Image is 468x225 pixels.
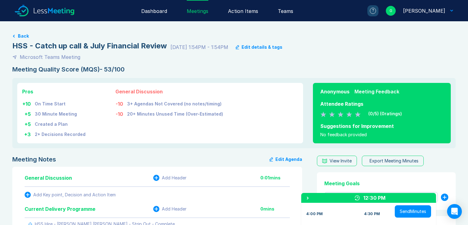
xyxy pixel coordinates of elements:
td: On Time Start [34,98,86,108]
div: Edit details & tags [242,45,282,50]
div: Microsoft Teams Meeting [20,53,80,61]
td: + 3 [22,128,34,138]
div: General Discussion [115,88,223,95]
div: Meeting Quality Score (MQS) - 53/100 [12,66,456,73]
div: Attendee Ratings [320,100,443,108]
button: Add Header [153,175,186,181]
td: + 5 [22,108,34,118]
a: ? [360,5,378,16]
button: Back [18,34,29,39]
td: 2+ Decisions Recorded [34,128,86,138]
div: Current Delivery Programme [25,205,95,213]
div: [DATE] 1:54PM - 1:54PM [170,43,228,51]
button: Edit details & tags [236,45,282,50]
div: Meeting Feedback [354,88,399,95]
button: Export Meeting Minutes [362,156,424,166]
div: Meeting Notes [12,156,56,163]
td: 30 Minute Meeting [34,108,86,118]
button: Add Header [153,206,186,212]
td: 20+ Minutes Unused Time (Over-Estimated) [127,108,223,118]
div: Pros [22,88,86,95]
div: 4:30 PM [364,211,380,216]
td: -10 [115,108,127,118]
div: Add Header [162,175,186,180]
td: + 10 [22,98,34,108]
td: Created a Plan [34,118,86,128]
button: View Invite [317,156,357,166]
td: + 5 [22,118,34,128]
div: General Discussion [25,174,72,182]
div: Gemma White [403,7,445,14]
div: No feedback provided [320,132,443,137]
div: Open Intercom Messenger [447,204,462,219]
div: 0:01 mins [260,175,290,180]
div: G [386,6,396,16]
div: Add Header [162,207,186,211]
div: ? [370,8,376,14]
div: 0 mins [260,207,290,211]
div: Suggestions for Improvement [320,122,443,130]
button: SendMinutes [395,205,431,218]
a: Back [12,34,456,39]
td: -10 [115,98,127,108]
div: HSS - Catch up call & July Financial Review [12,41,167,51]
div: Add Key point, Decision and Action Item [33,192,116,197]
div: 4:00 PM [306,211,323,216]
button: Add Key point, Decision and Action Item [25,192,116,198]
div: Meeting Goals [324,180,448,187]
div: Anonymous [320,88,350,95]
div: ( 0 /5) ( 0 ratings) [368,111,402,116]
div: Export Meeting Minutes [370,158,418,163]
div: 0 Stars [320,110,361,117]
button: Edit Agenda [270,156,302,163]
div: 12:30 PM [363,194,386,202]
td: 3+ Agendas Not Covered (no notes/timing) [127,98,223,108]
div: View Invite [330,158,352,163]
